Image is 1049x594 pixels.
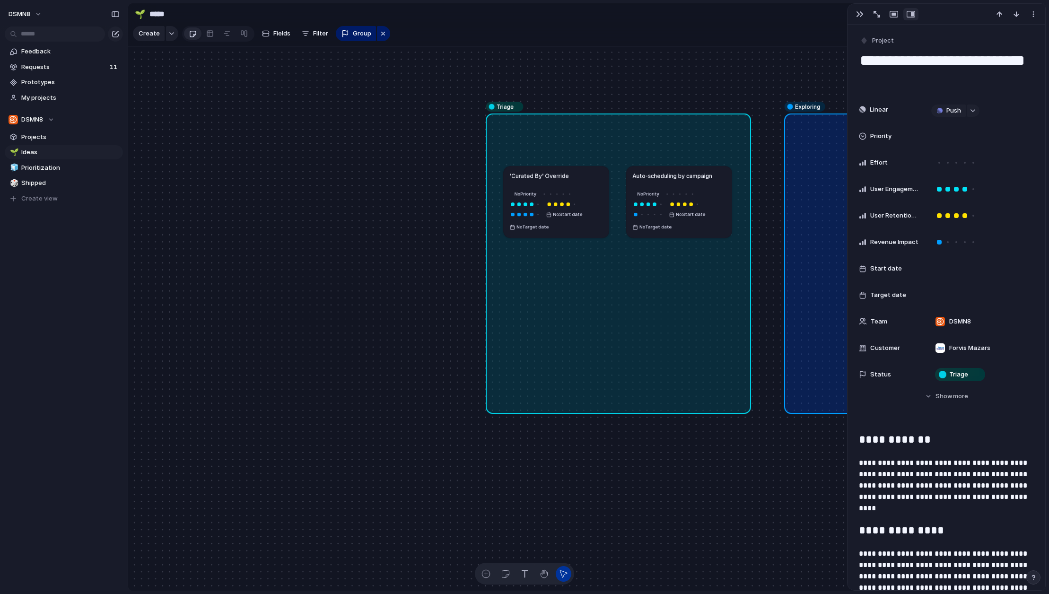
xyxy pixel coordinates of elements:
[336,26,376,41] button: Group
[667,209,708,220] button: NoStart date
[871,317,887,326] span: Team
[638,191,659,196] span: No Priority
[135,8,145,20] div: 🌱
[5,44,123,59] a: Feedback
[509,171,568,180] h1: 'Curated By' Override
[21,194,58,203] span: Create view
[858,34,897,48] button: Project
[132,7,148,22] button: 🌱
[949,343,990,353] span: Forvis Mazars
[516,223,549,230] span: No Target date
[21,93,120,103] span: My projects
[870,105,888,114] span: Linear
[676,211,705,218] span: No Start date
[859,388,1034,405] button: Showmore
[298,26,332,41] button: Filter
[953,392,968,401] span: more
[630,221,673,233] button: NoTarget date
[544,209,585,220] button: NoStart date
[795,102,820,111] span: Exploring
[10,178,17,189] div: 🎲
[497,102,514,111] span: Triage
[21,132,120,142] span: Projects
[21,115,43,124] span: DSMN8
[10,147,17,158] div: 🌱
[870,158,888,167] span: Effort
[949,370,968,379] span: Triage
[21,178,120,188] span: Shipped
[639,223,672,230] span: No Target date
[872,36,894,45] span: Project
[513,188,538,200] button: NoPriority
[21,148,120,157] span: Ideas
[5,113,123,127] button: DSMN8
[515,191,536,196] span: No Priority
[10,162,17,173] div: 🧊
[870,290,906,300] span: Target date
[273,29,290,38] span: Fields
[632,171,712,180] h1: Auto-scheduling by campaign
[5,145,123,159] a: 🌱Ideas
[353,29,371,38] span: Group
[21,62,107,72] span: Requests
[258,26,294,41] button: Fields
[508,221,551,233] button: NoTarget date
[139,29,160,38] span: Create
[870,264,902,273] span: Start date
[870,184,919,194] span: User Engagement Impact
[5,130,123,144] a: Projects
[133,26,165,41] button: Create
[935,392,953,401] span: Show
[21,78,120,87] span: Prototypes
[9,163,18,173] button: 🧊
[870,370,891,379] span: Status
[553,211,582,218] span: No Start date
[931,105,966,117] button: Push
[313,29,328,38] span: Filter
[9,178,18,188] button: 🎲
[870,211,919,220] span: User Retention Impact
[9,148,18,157] button: 🌱
[5,161,123,175] a: 🧊Prioritization
[870,237,918,247] span: Revenue Impact
[5,176,123,190] a: 🎲Shipped
[5,75,123,89] a: Prototypes
[636,188,661,200] button: NoPriority
[870,131,892,141] span: Priority
[21,47,120,56] span: Feedback
[870,343,900,353] span: Customer
[21,163,120,173] span: Prioritization
[5,60,123,74] a: Requests11
[949,317,971,326] span: DSMN8
[4,7,47,22] button: DSMN8
[946,106,961,115] span: Push
[5,192,123,206] button: Create view
[110,62,119,72] span: 11
[5,91,123,105] a: My projects
[9,9,30,19] span: DSMN8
